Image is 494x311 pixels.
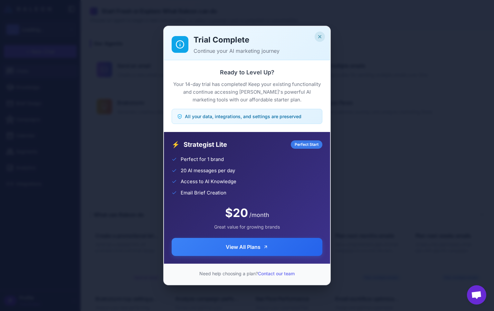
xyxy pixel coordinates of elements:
p: Your 14-day trial has completed! Keep your existing functionality and continue accessing [PERSON_... [172,80,322,104]
span: View All Plans [226,243,261,251]
span: Perfect for 1 brand [181,156,224,163]
p: Need help choosing a plan? [172,270,322,277]
span: All your data, integrations, and settings are preserved [185,113,301,120]
span: Email Brief Creation [181,189,226,197]
p: Continue your AI marketing journey [194,47,322,55]
h3: Ready to Level Up? [172,68,322,77]
button: View All Plans [172,238,322,256]
button: Close [315,32,325,42]
span: /month [249,211,269,219]
span: ⚡ [172,140,180,149]
span: 20 AI messages per day [181,167,235,174]
div: Perfect Start [291,140,322,149]
span: Strategist Lite [184,140,287,149]
span: $20 [225,204,248,221]
h2: Trial Complete [194,34,322,46]
span: Access to AI Knowledge [181,178,236,185]
div: Great value for growing brands [172,223,322,230]
a: Contact our team [258,271,295,276]
div: Open chat [467,285,486,305]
